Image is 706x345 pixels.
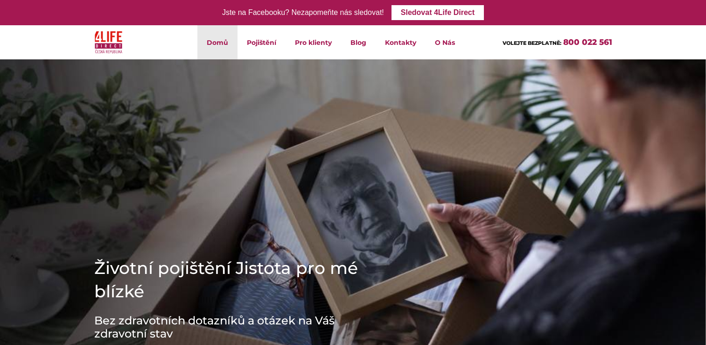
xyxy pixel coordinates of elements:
img: 4Life Direct Česká republika logo [95,29,123,56]
a: Domů [197,25,238,59]
a: 800 022 561 [563,37,612,47]
div: Jste na Facebooku? Nezapomeňte nás sledovat! [222,6,384,20]
a: Kontakty [376,25,426,59]
h3: Bez zdravotních dotazníků a otázek na Váš zdravotní stav [94,314,374,340]
a: Blog [341,25,376,59]
a: Sledovat 4Life Direct [391,5,484,20]
span: VOLEJTE BEZPLATNĚ: [503,40,561,46]
h1: Životní pojištění Jistota pro mé blízké [94,256,374,303]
